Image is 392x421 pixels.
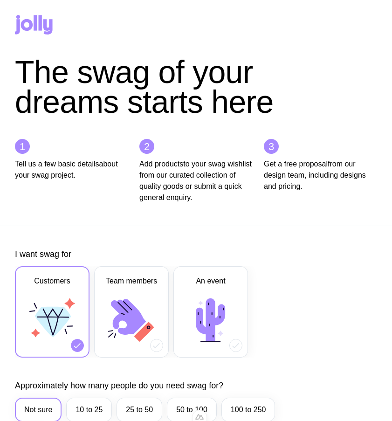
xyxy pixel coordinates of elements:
p: to your swag wishlist from our curated collection of quality goods or submit a quick general enqu... [139,159,253,203]
span: Customers [34,276,70,287]
label: I want swag for [15,248,71,260]
strong: Get a free proposal [264,160,328,168]
span: An event [196,276,225,287]
span: Team members [106,276,157,287]
p: from our design team, including designs and pricing. [264,159,377,192]
p: about your swag project. [15,159,128,181]
strong: Add products [139,160,183,168]
label: Approximately how many people do you need swag for? [15,380,223,391]
span: The swag of your dreams starts here [15,54,274,119]
strong: Tell us a few basic details [15,160,99,168]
